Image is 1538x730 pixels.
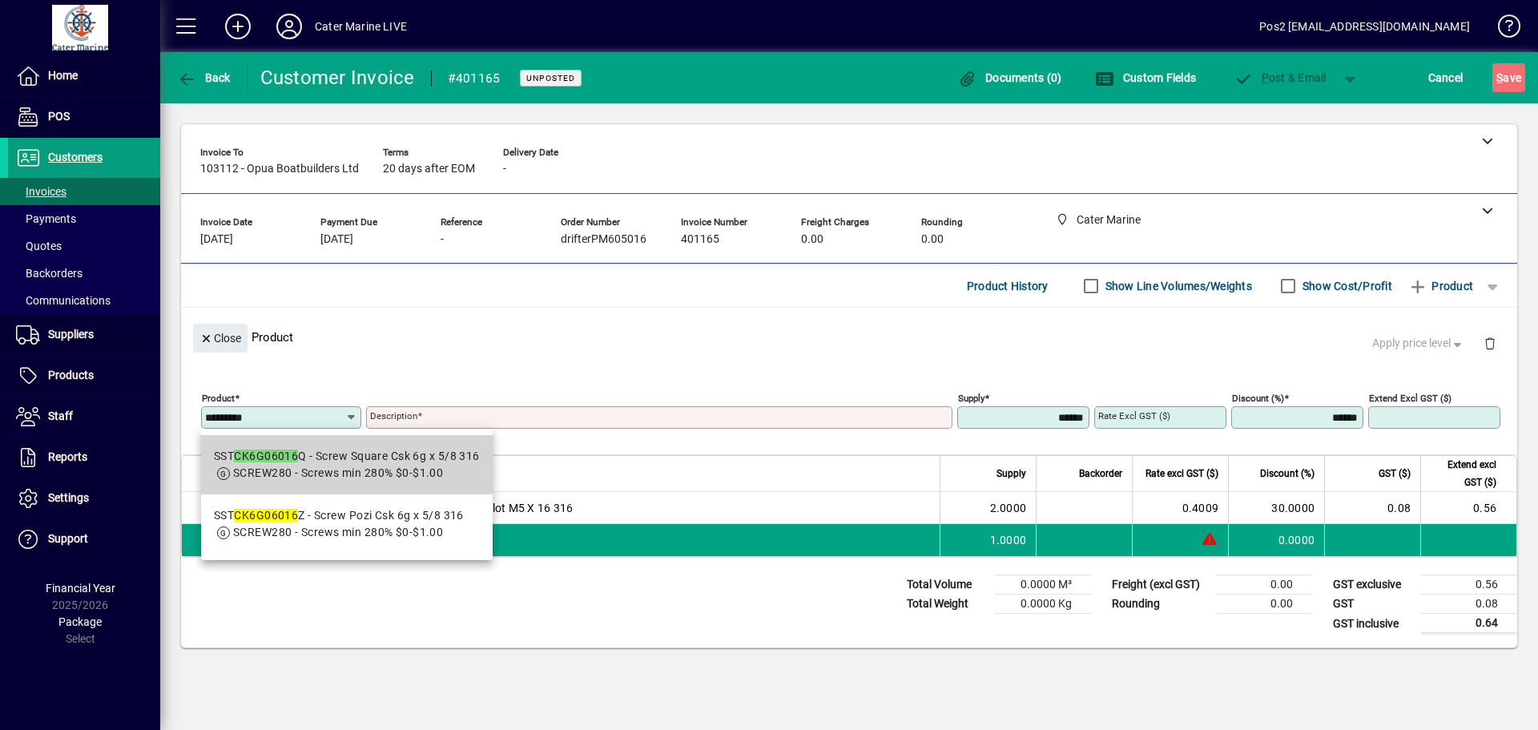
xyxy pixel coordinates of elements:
button: Cancel [1424,63,1468,92]
a: Invoices [8,178,160,205]
span: Payments [16,212,76,225]
mat-option: SSTCK6G06016Z - Screw Pozi Csk 6g x 5/8 316 [201,494,493,554]
td: 0.0000 Kg [995,595,1091,614]
span: Suppliers [48,328,94,341]
em: CK6G06016 [234,509,298,522]
label: Show Cost/Profit [1299,278,1392,294]
a: Staff [8,397,160,437]
button: Profile [264,12,315,41]
span: Staff [48,409,73,422]
span: - [441,233,444,246]
td: 30.0000 [1228,492,1324,524]
td: Freight (excl GST) [1104,575,1216,595]
app-page-header-button: Close [189,330,252,345]
td: GST exclusive [1325,575,1421,595]
span: - [503,163,506,175]
a: Communications [8,287,160,314]
td: Rounding [1104,595,1216,614]
span: Product History [967,273,1049,299]
span: Reports [48,450,87,463]
span: P [1262,71,1269,84]
button: Custom Fields [1091,63,1200,92]
button: Close [193,324,248,353]
span: Custom Fields [1095,71,1196,84]
td: Total Weight [899,595,995,614]
mat-label: Description [370,410,417,421]
button: Add [212,12,264,41]
span: SCREW280 - Screws min 280% $0-$1.00 [233,466,443,479]
mat-label: Supply [958,393,984,404]
button: Documents (0) [954,63,1066,92]
span: drifterPM605016 [561,233,646,246]
span: ost & Email [1234,71,1327,84]
span: 0.00 [921,233,944,246]
div: Product [181,308,1517,366]
div: Customer Invoice [260,65,415,91]
a: Reports [8,438,160,478]
span: Unposted [526,73,575,83]
a: Products [8,356,160,396]
span: Support [48,532,88,545]
span: Apply price level [1372,335,1465,352]
span: S [1496,71,1503,84]
span: Package [58,615,102,628]
td: 0.64 [1421,614,1517,634]
a: POS [8,97,160,137]
span: ave [1496,65,1521,91]
span: Documents (0) [958,71,1062,84]
td: 0.00 [1216,595,1312,614]
div: SST Z - Screw Pozi Csk 6g x 5/8 316 [214,507,464,524]
button: Product History [960,272,1055,300]
label: Show Line Volumes/Weights [1102,278,1252,294]
span: Discount (%) [1260,465,1315,482]
a: Quotes [8,232,160,260]
mat-label: Extend excl GST ($) [1369,393,1451,404]
span: Communications [16,294,111,307]
div: 0.4009 [1142,500,1218,516]
span: Close [199,325,241,352]
div: Pos2 [EMAIL_ADDRESS][DOMAIN_NAME] [1259,14,1470,39]
span: GST ($) [1379,465,1411,482]
span: 1.0000 [990,532,1027,548]
div: SST Q - Screw Square Csk 6g x 5/8 316 [214,448,480,465]
button: Back [173,63,235,92]
a: Settings [8,478,160,518]
span: Supply [996,465,1026,482]
button: Delete [1471,324,1509,362]
span: Extend excl GST ($) [1431,456,1496,491]
button: Save [1492,63,1525,92]
button: Apply price level [1366,329,1472,358]
span: Products [48,369,94,381]
span: Home [48,69,78,82]
a: Payments [8,205,160,232]
a: Support [8,519,160,559]
div: #401165 [448,66,501,91]
span: 0.00 [801,233,823,246]
span: [DATE] [320,233,353,246]
em: CK6G06016 [234,450,298,462]
div: Cater Marine LIVE [315,14,407,39]
span: Customers [48,151,103,163]
td: 0.00 [1216,575,1312,595]
td: 0.0000 M³ [995,575,1091,595]
a: Home [8,56,160,96]
span: 20 days after EOM [383,163,475,175]
td: GST [1325,595,1421,614]
span: Cancel [1428,65,1464,91]
td: 0.08 [1421,595,1517,614]
a: Backorders [8,260,160,287]
span: POS [48,110,70,123]
app-page-header-button: Back [160,63,248,92]
span: Financial Year [46,582,115,595]
button: Post & Email [1226,63,1335,92]
td: Total Volume [899,575,995,595]
span: Invoices [16,185,66,198]
mat-label: Discount (%) [1232,393,1284,404]
span: Rate excl GST ($) [1145,465,1218,482]
td: 0.0000 [1228,524,1324,556]
td: 0.56 [1421,575,1517,595]
span: Settings [48,491,89,504]
td: GST inclusive [1325,614,1421,634]
span: Backorder [1079,465,1122,482]
span: 401165 [681,233,719,246]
